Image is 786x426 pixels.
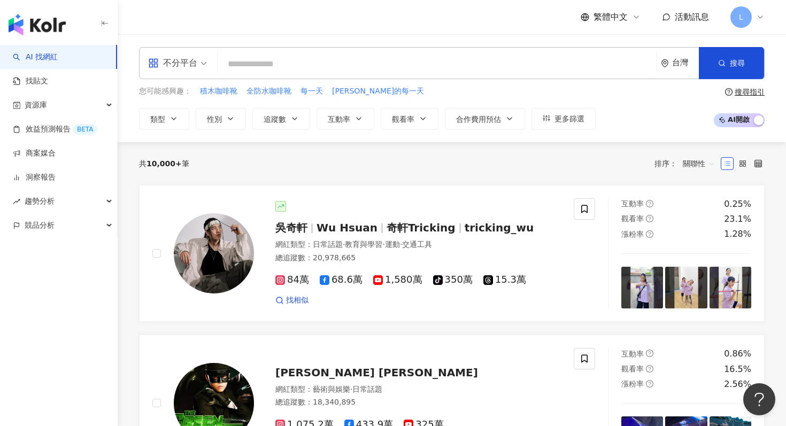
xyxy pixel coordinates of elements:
[246,86,291,97] span: 全防水咖啡靴
[646,200,653,207] span: question-circle
[531,108,596,129] button: 更多篩選
[139,185,765,322] a: KOL Avatar吳奇軒Wu Hsuan奇軒Trickingtricking_wu網紅類型：日常話題·教育與學習·運動·交通工具總追蹤數：20,978,66584萬68.6萬1,580萬350...
[317,221,377,234] span: Wu Hsuan
[275,239,561,250] div: 網紅類型 ：
[621,267,663,308] img: post-image
[730,59,745,67] span: 搜尋
[654,155,721,172] div: 排序：
[743,383,775,415] iframe: Help Scout Beacon - Open
[25,189,55,213] span: 趨勢分析
[275,397,561,408] div: 總追蹤數 ： 18,340,895
[320,274,363,285] span: 68.6萬
[147,159,182,168] span: 10,000+
[382,240,384,249] span: ·
[275,253,561,264] div: 總追蹤數 ： 20,978,665
[385,240,400,249] span: 運動
[465,221,534,234] span: tricking_wu
[710,267,751,308] img: post-image
[139,159,189,168] div: 共 筆
[25,213,55,237] span: 競品分析
[148,58,159,68] span: appstore
[352,385,382,393] span: 日常話題
[735,88,765,96] div: 搜尋指引
[724,348,751,360] div: 0.86%
[665,267,707,308] img: post-image
[683,155,715,172] span: 關聯性
[199,86,238,97] button: 積木咖啡靴
[621,230,644,238] span: 漲粉率
[646,230,653,238] span: question-circle
[332,86,425,97] button: [PERSON_NAME]的每一天
[445,108,525,129] button: 合作費用預估
[317,108,374,129] button: 互動率
[646,215,653,222] span: question-circle
[148,55,197,72] div: 不分平台
[139,108,189,129] button: 類型
[275,274,309,285] span: 84萬
[724,378,751,390] div: 2.56%
[13,172,56,183] a: 洞察報告
[699,47,764,79] button: 搜尋
[725,88,733,96] span: question-circle
[621,214,644,223] span: 觀看率
[646,380,653,388] span: question-circle
[661,59,669,67] span: environment
[313,240,343,249] span: 日常話題
[207,115,222,123] span: 性別
[13,148,56,159] a: 商案媒合
[621,379,644,388] span: 漲粉率
[252,108,310,129] button: 追蹤數
[400,240,402,249] span: ·
[275,221,307,234] span: 吳奇軒
[275,384,561,395] div: 網紅類型 ：
[174,213,254,293] img: KOL Avatar
[392,115,414,123] span: 觀看率
[13,52,58,63] a: searchAI 找網紅
[343,240,345,249] span: ·
[313,385,350,393] span: 藝術與娛樂
[373,274,422,285] span: 1,580萬
[739,11,743,23] span: L
[196,108,246,129] button: 性別
[286,295,309,306] span: 找相似
[646,350,653,357] span: question-circle
[246,86,292,97] button: 全防水咖啡靴
[387,221,456,234] span: 奇軒Tricking
[13,124,97,135] a: 效益預測報告BETA
[433,274,473,285] span: 350萬
[328,115,350,123] span: 互動率
[150,115,165,123] span: 類型
[264,115,286,123] span: 追蹤數
[25,93,47,117] span: 資源庫
[621,199,644,208] span: 互動率
[381,108,438,129] button: 觀看率
[724,228,751,240] div: 1.28%
[13,198,20,205] span: rise
[646,365,653,373] span: question-circle
[300,86,323,97] button: 每一天
[275,366,478,379] span: [PERSON_NAME] [PERSON_NAME]
[621,365,644,373] span: 觀看率
[672,58,699,67] div: 台灣
[594,11,628,23] span: 繁體中文
[275,295,309,306] a: 找相似
[554,114,584,123] span: 更多篩選
[300,86,323,97] span: 每一天
[456,115,501,123] span: 合作費用預估
[402,240,432,249] span: 交通工具
[350,385,352,393] span: ·
[9,14,66,35] img: logo
[724,363,751,375] div: 16.5%
[724,198,751,210] div: 0.25%
[621,350,644,358] span: 互動率
[483,274,526,285] span: 15.3萬
[345,240,382,249] span: 教育與學習
[675,12,709,22] span: 活動訊息
[13,76,48,87] a: 找貼文
[724,213,751,225] div: 23.1%
[332,86,424,97] span: [PERSON_NAME]的每一天
[139,86,191,97] span: 您可能感興趣：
